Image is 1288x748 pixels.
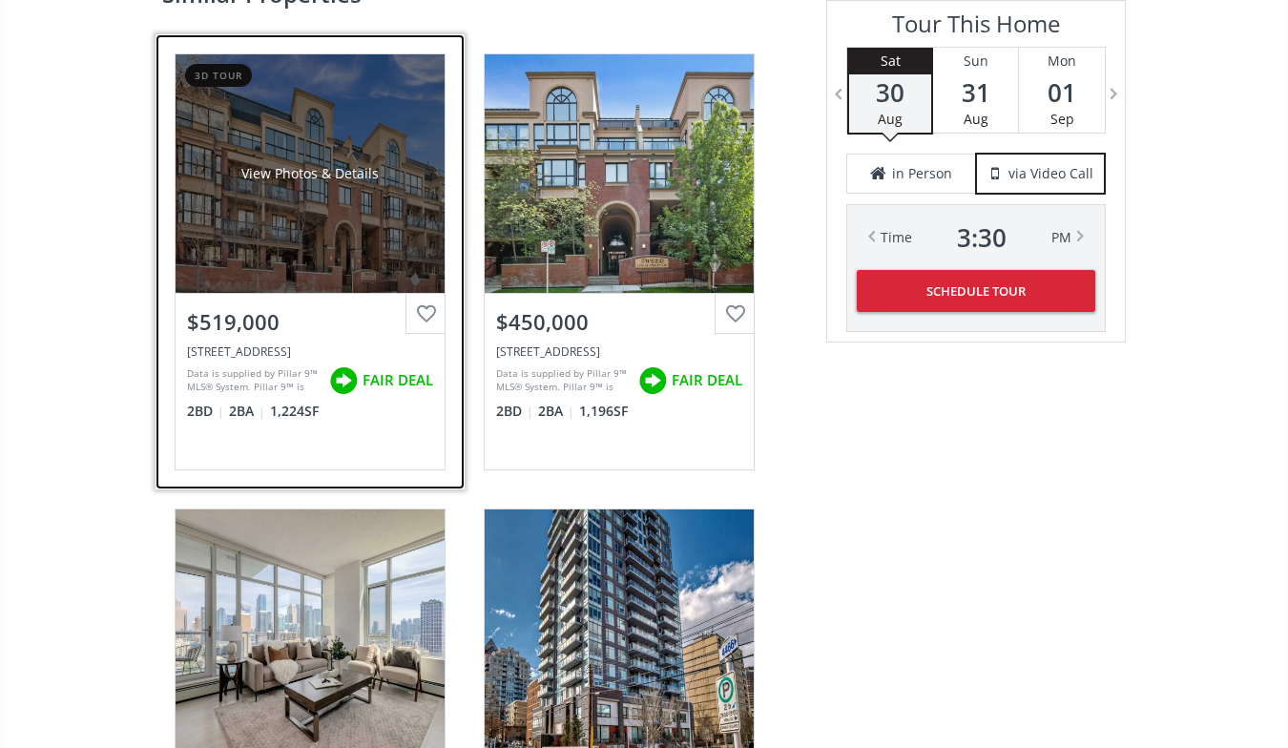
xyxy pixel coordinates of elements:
[187,366,320,395] div: Data is supplied by Pillar 9™ MLS® System. Pillar 9™ is the owner of the copyright in its MLS® Sy...
[324,362,363,400] img: rating icon
[579,402,628,421] span: 1,196 SF
[187,402,224,421] span: 2 BD
[849,79,931,106] span: 30
[1050,110,1074,128] span: Sep
[156,34,465,488] a: 3d tourView Photos & Details$519,000[STREET_ADDRESS]Data is supplied by Pillar 9™ MLS® System. Pi...
[187,343,433,360] div: 1730 5A Street SW #203, Calgary, AB T2S 2E9
[496,343,742,360] div: 1730 5A Street SW #103, Calgary, AB T2S2E9
[933,79,1018,106] span: 31
[881,224,1071,251] div: Time PM
[878,110,903,128] span: Aug
[933,48,1018,74] div: Sun
[1008,164,1093,183] span: via Video Call
[496,307,742,337] div: $450,000
[892,164,952,183] span: in Person
[465,34,774,488] a: $450,000[STREET_ADDRESS]Data is supplied by Pillar 9™ MLS® System. Pillar 9™ is the owner of the ...
[634,362,672,400] img: rating icon
[672,370,742,390] span: FAIR DEAL
[270,402,319,421] span: 1,224 SF
[363,370,433,390] span: FAIR DEAL
[957,224,1007,251] span: 3 : 30
[187,307,433,337] div: $519,000
[857,270,1095,312] button: Schedule Tour
[496,402,533,421] span: 2 BD
[229,402,265,421] span: 2 BA
[241,164,379,183] div: View Photos & Details
[496,366,629,395] div: Data is supplied by Pillar 9™ MLS® System. Pillar 9™ is the owner of the copyright in its MLS® Sy...
[1019,79,1105,106] span: 01
[849,48,931,74] div: Sat
[1019,48,1105,74] div: Mon
[846,10,1106,47] h3: Tour This Home
[538,402,574,421] span: 2 BA
[964,110,988,128] span: Aug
